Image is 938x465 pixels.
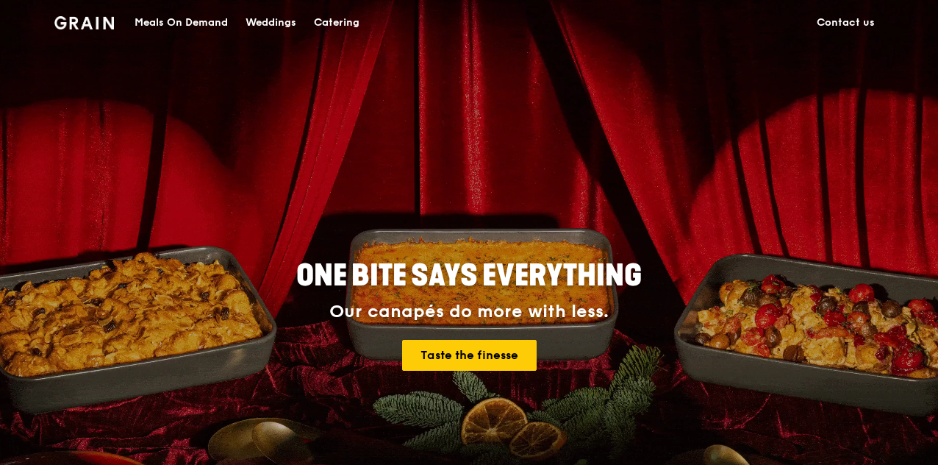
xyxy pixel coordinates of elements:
a: Taste the finesse [402,340,537,371]
div: Weddings [246,1,296,45]
img: Grain [54,16,114,29]
span: ONE BITE SAYS EVERYTHING [296,258,642,294]
a: Contact us [808,1,884,45]
div: Meals On Demand [135,1,228,45]
div: Our canapés do more with less. [204,302,734,322]
div: Catering [314,1,359,45]
a: Weddings [237,1,305,45]
a: Catering [305,1,368,45]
